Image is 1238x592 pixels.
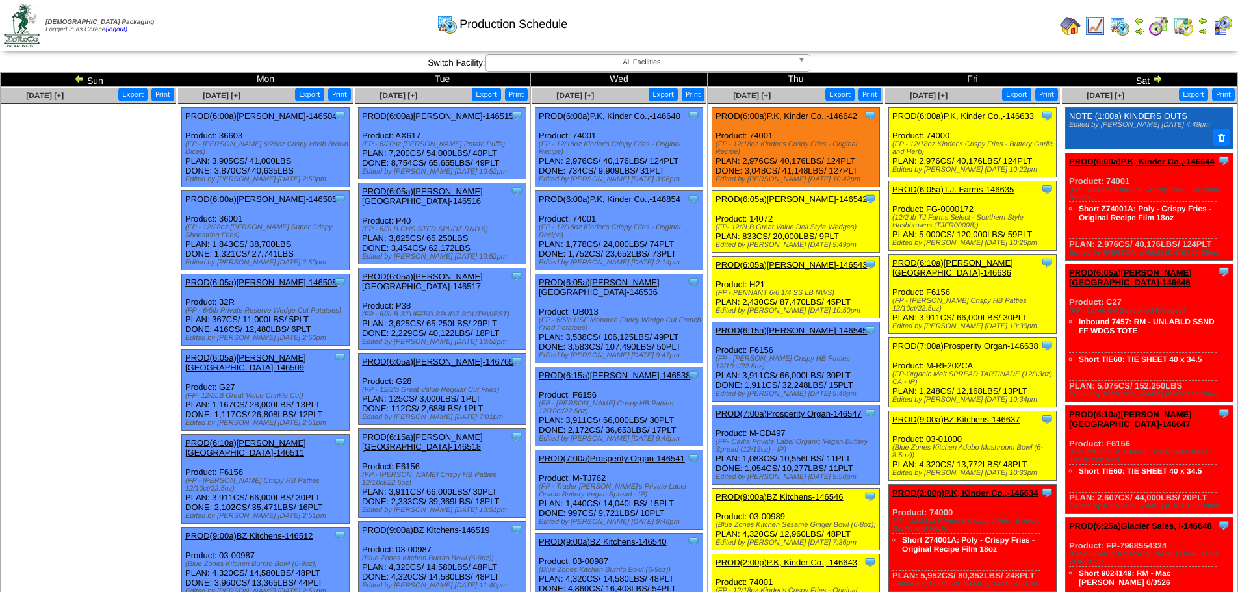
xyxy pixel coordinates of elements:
[716,390,879,398] div: Edited by [PERSON_NAME] [DATE] 9:49pm
[716,521,879,529] div: (Blue Zones Kitchen Sesame Ginger Bowl (6-8oz))
[472,88,501,101] button: Export
[892,297,1056,313] div: (FP - [PERSON_NAME] Crispy HB Patties 12/10ct/22.5oz)
[892,322,1056,330] div: Edited by [PERSON_NAME] [DATE] 10:30pm
[539,277,660,297] a: PROD(6:05a)[PERSON_NAME][GEOGRAPHIC_DATA]-146536
[362,357,513,367] a: PROD(6:05a)[PERSON_NAME]-146765
[716,260,867,270] a: PROD(6:05a)[PERSON_NAME]-146543
[892,517,1056,533] div: (FP - 12/18oz Kinder's Crispy Fries - Buttery Garlic and Herb)
[362,471,526,487] div: (FP - [PERSON_NAME] Crispy HB Patties 12/10ct/22.5oz)
[177,73,354,87] td: Mon
[892,370,1056,386] div: (FP-Organic Melt SPREAD TARTINADE (12/13oz) CA - IP)
[539,400,703,415] div: (FP - [PERSON_NAME] Crispy HB Patties 12/10ct/22.5oz)
[182,274,350,346] div: Product: 32R PLAN: 367CS / 11,000LBS / 5PLT DONE: 416CS / 12,480LBS / 6PLT
[26,91,64,100] span: [DATE] [+]
[716,111,857,121] a: PROD(6:00a)P.K, Kinder Co.,-146642
[539,454,685,463] a: PROD(7:00a)Prosperity Organ-146541
[1148,16,1169,36] img: calendarblend.gif
[716,140,879,156] div: (FP - 12/18oz Kinder's Crispy Fries - Original Recipe)
[1040,109,1053,122] img: Tooltip
[45,19,154,26] span: [DEMOGRAPHIC_DATA] Packaging
[712,489,880,550] div: Product: 03-00989 PLAN: 4,320CS / 12,960LBS / 48PLT
[1173,16,1194,36] img: calendarinout.gif
[864,258,877,271] img: Tooltip
[362,506,526,514] div: Edited by [PERSON_NAME] [DATE] 10:51pm
[712,322,880,402] div: Product: F6156 PLAN: 3,911CS / 66,000LBS / 30PLT DONE: 1,911CS / 32,248LBS / 15PLT
[182,350,350,431] div: Product: G27 PLAN: 1,167CS / 28,000LBS / 13PLT DONE: 1,117CS / 26,808LBS / 12PLT
[333,351,346,364] img: Tooltip
[864,109,877,122] img: Tooltip
[892,140,1056,156] div: (FP - 12/18oz Kinder's Crispy Fries - Buttery Garlic and Herb)
[459,18,567,31] span: Production Schedule
[892,469,1056,477] div: Edited by [PERSON_NAME] [DATE] 10:33pm
[556,91,594,100] span: [DATE] [+]
[712,257,880,318] div: Product: H21 PLAN: 2,430CS / 87,470LBS / 45PLT
[1217,519,1230,532] img: Tooltip
[1079,317,1215,335] a: Inbound 7457: RM - UNLABLD SSND FF WDGS TOTE
[185,419,349,427] div: Edited by [PERSON_NAME] [DATE] 2:51pm
[362,525,490,535] a: PROD(9:00a)BZ Kitchens-146519
[892,488,1038,498] a: PROD(2:00p)P.K, Kinder Co.,-146634
[185,353,306,372] a: PROD(6:05a)[PERSON_NAME][GEOGRAPHIC_DATA]-146509
[687,109,700,122] img: Tooltip
[510,109,523,122] img: Tooltip
[510,355,523,368] img: Tooltip
[333,192,346,205] img: Tooltip
[889,485,1057,592] div: Product: 74000 PLAN: 5,952CS / 80,352LBS / 248PLT
[716,289,879,297] div: (FP - PENNANT 6/6 1/4 SS LB NWS)
[733,91,771,100] a: [DATE] [+]
[1087,91,1124,100] span: [DATE] [+]
[892,239,1056,247] div: Edited by [PERSON_NAME] [DATE] 10:26pm
[889,338,1057,407] div: Product: M-RF202CA PLAN: 1,248CS / 12,168LBS / 13PLT
[712,191,880,253] div: Product: 14072 PLAN: 833CS / 20,000LBS / 9PLT
[910,91,948,100] span: [DATE] [+]
[362,187,483,206] a: PROD(6:05a)[PERSON_NAME][GEOGRAPHIC_DATA]-146516
[1217,407,1230,420] img: Tooltip
[1079,204,1211,222] a: Short Z74001A: Poly - Crispy Fries - Original Recipe Film 18oz
[1066,264,1233,402] div: Product: C27 PLAN: 5,075CS / 152,250LBS
[1040,339,1053,352] img: Tooltip
[1212,88,1235,101] button: Print
[889,108,1057,177] div: Product: 74000 PLAN: 2,976CS / 40,176LBS / 124PLT
[1179,88,1208,101] button: Export
[1066,405,1233,513] div: Product: F6156 PLAN: 2,607CS / 44,000LBS / 20PLT
[1069,111,1187,121] a: NOTE (1:00a) KINDERS OUTS
[1066,153,1233,260] div: Product: 74001 PLAN: 2,976CS / 40,176LBS / 124PLT
[864,324,877,337] img: Tooltip
[359,354,526,425] div: Product: G28 PLAN: 125CS / 3,000LBS / 1PLT DONE: 112CS / 2,688LBS / 1PLT
[380,91,417,100] a: [DATE] [+]
[362,338,526,346] div: Edited by [PERSON_NAME] [DATE] 10:52pm
[892,415,1020,424] a: PROD(9:00a)BZ Kitchens-146637
[1061,73,1238,87] td: Sat
[203,91,240,100] a: [DATE] [+]
[295,88,324,101] button: Export
[716,307,879,315] div: Edited by [PERSON_NAME] [DATE] 10:50pm
[45,19,154,33] span: Logged in as Ccrane
[1198,26,1208,36] img: arrowright.gif
[1069,391,1233,398] div: Edited by [PERSON_NAME] [DATE] 10:30pm
[1069,550,1233,566] div: (FP -FORMED [PERSON_NAME] OVAL TOTE ZOROCO)
[1069,157,1215,166] a: PROD(6:00a)P.K, Kinder Co.,-146644
[892,185,1014,194] a: PROD(6:05a)T.J. Farms-146635
[362,111,513,121] a: PROD(6:00a)[PERSON_NAME]-146515
[892,111,1034,121] a: PROD(6:00a)P.K, Kinder Co.,-146633
[362,311,526,318] div: (FP - 6/3LB STUFFED SPUDZ SOUTHWEST)
[889,255,1057,334] div: Product: F6156 PLAN: 3,911CS / 66,000LBS / 30PLT
[328,88,351,101] button: Print
[539,566,703,574] div: (Blue Zones Kitchen Burrito Bowl (6-9oz))
[539,352,703,359] div: Edited by [PERSON_NAME] [DATE] 9:47pm
[105,26,127,33] a: (logout)
[1040,413,1053,426] img: Tooltip
[1134,16,1144,26] img: arrowleft.gif
[687,368,700,381] img: Tooltip
[359,108,526,179] div: Product: AX617 PLAN: 7,200CS / 54,000LBS / 40PLT DONE: 8,754CS / 65,655LBS / 49PLT
[1079,569,1170,587] a: Short 9024149: RM - Mac [PERSON_NAME] 6/3526
[359,429,526,518] div: Product: F6156 PLAN: 3,911CS / 66,000LBS / 30PLT DONE: 2,333CS / 39,369LBS / 18PLT
[333,436,346,449] img: Tooltip
[1035,88,1058,101] button: Print
[535,450,703,530] div: Product: M-TJ762 PLAN: 1,440CS / 14,040LBS / 15PLT DONE: 997CS / 9,721LBS / 10PLT
[892,396,1056,404] div: Edited by [PERSON_NAME] [DATE] 10:34pm
[712,405,880,485] div: Product: M-CD497 PLAN: 1,083CS / 10,556LBS / 11PLT DONE: 1,054CS / 10,277LBS / 11PLT
[354,73,531,87] td: Tue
